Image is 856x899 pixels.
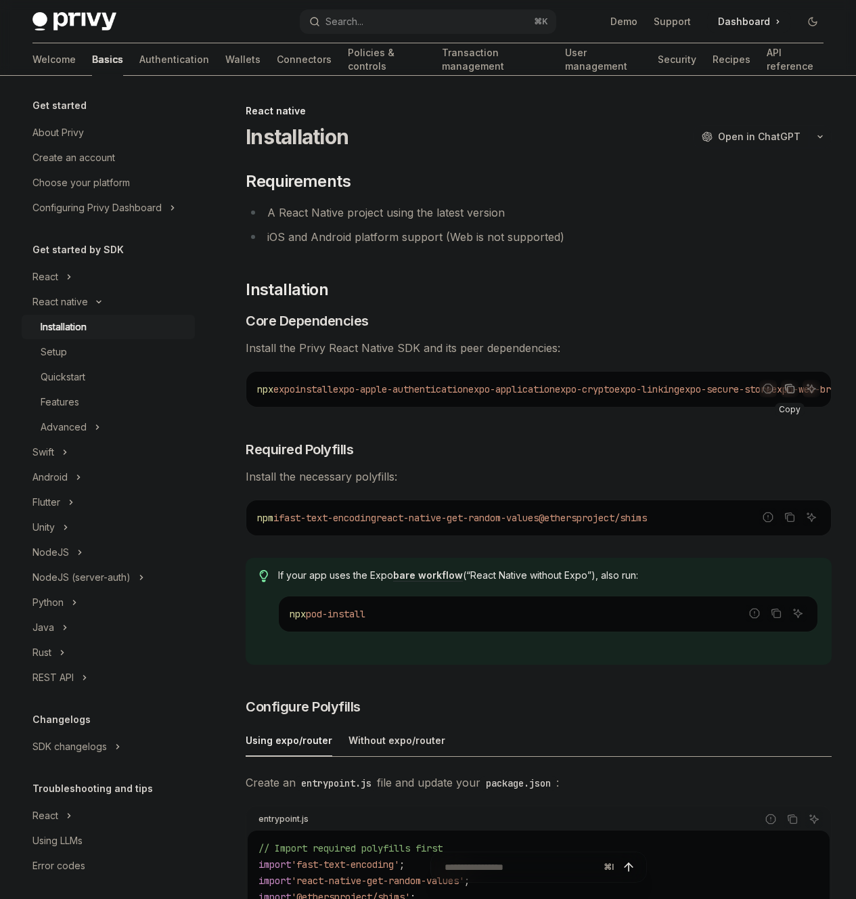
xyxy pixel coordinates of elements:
code: package.json [480,776,556,791]
button: Ask AI [805,810,823,828]
div: React native [32,294,88,310]
a: Features [22,390,195,414]
button: Toggle Python section [22,590,195,615]
div: React native [246,104,832,118]
a: Quickstart [22,365,195,389]
div: Using LLMs [32,833,83,849]
button: Report incorrect code [762,810,780,828]
div: Installation [41,319,87,335]
code: entrypoint.js [296,776,377,791]
button: Toggle Unity section [22,515,195,540]
button: Toggle dark mode [802,11,824,32]
span: fast-text-encoding [279,512,376,524]
span: Installation [246,279,328,301]
div: NodeJS [32,544,69,561]
div: Unity [32,519,55,535]
a: Setup [22,340,195,364]
button: Report incorrect code [759,508,777,526]
span: Required Polyfills [246,440,353,459]
li: iOS and Android platform support (Web is not supported) [246,227,832,246]
a: Installation [22,315,195,339]
div: Copy [775,403,805,416]
div: Java [32,619,54,636]
span: Install the Privy React Native SDK and its peer dependencies: [246,338,832,357]
a: Security [658,43,696,76]
a: Transaction management [442,43,549,76]
input: Ask a question... [445,852,598,882]
a: Policies & controls [348,43,426,76]
h5: Get started [32,97,87,114]
button: Toggle Flutter section [22,490,195,514]
span: pod-install [306,608,365,620]
button: Toggle Java section [22,615,195,640]
span: Open in ChatGPT [718,130,801,144]
button: Copy the contents from the code block [781,380,798,397]
div: Quickstart [41,369,85,385]
span: expo-application [468,383,555,395]
div: Swift [32,444,54,460]
a: Dashboard [707,11,791,32]
div: NodeJS (server-auth) [32,569,131,586]
h5: Troubleshooting and tips [32,781,153,797]
button: Ask AI [803,380,820,397]
a: Choose your platform [22,171,195,195]
button: Toggle NodeJS (server-auth) section [22,565,195,590]
button: Open in ChatGPT [693,125,809,148]
div: Flutter [32,494,60,510]
div: Setup [41,344,67,360]
h5: Changelogs [32,711,91,728]
button: Toggle Swift section [22,440,195,464]
button: Toggle Configuring Privy Dashboard section [22,196,195,220]
a: Authentication [139,43,209,76]
a: Support [654,15,691,28]
h1: Installation [246,125,348,149]
div: Rust [32,644,51,661]
div: Without expo/router [348,724,445,756]
button: Toggle REST API section [22,665,195,690]
div: React [32,269,58,285]
a: API reference [767,43,824,76]
h5: Get started by SDK [32,242,124,258]
button: Toggle Android section [22,465,195,489]
button: Toggle Rust section [22,640,195,665]
span: Requirements [246,171,351,192]
div: About Privy [32,125,84,141]
button: Report incorrect code [759,380,777,397]
span: i [273,512,279,524]
span: install [295,383,333,395]
a: Welcome [32,43,76,76]
div: entrypoint.js [258,810,309,828]
div: Features [41,394,79,410]
span: Configure Polyfills [246,697,361,716]
a: Using LLMs [22,829,195,853]
span: Install the necessary polyfills: [246,467,832,486]
span: react-native-get-random-values [376,512,539,524]
div: Using expo/router [246,724,332,756]
button: Toggle React section [22,265,195,289]
svg: Tip [259,570,269,582]
a: bare workflow [393,569,463,582]
div: React [32,808,58,824]
button: Report incorrect code [746,605,763,622]
div: Configuring Privy Dashboard [32,200,162,216]
a: Connectors [277,43,332,76]
button: Ask AI [789,605,807,622]
a: About Privy [22,120,195,145]
a: Error codes [22,854,195,878]
div: Create an account [32,150,115,166]
span: // Import required polyfills first [258,842,443,854]
span: expo-secure-store [679,383,771,395]
span: expo [273,383,295,395]
a: User management [565,43,641,76]
span: expo-crypto [555,383,614,395]
span: npm [257,512,273,524]
a: Demo [610,15,637,28]
button: Copy the contents from the code block [784,810,801,828]
button: Ask AI [803,508,820,526]
div: Android [32,469,68,485]
a: Wallets [225,43,261,76]
div: Search... [325,14,363,30]
a: Create an account [22,146,195,170]
div: SDK changelogs [32,739,107,755]
span: expo-linking [614,383,679,395]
